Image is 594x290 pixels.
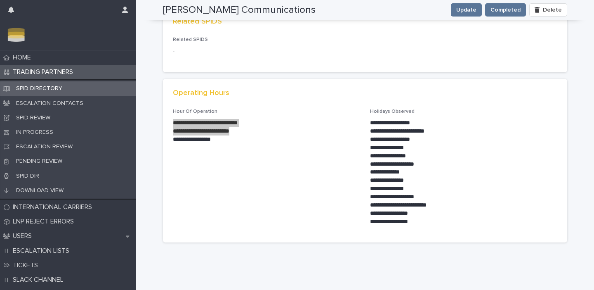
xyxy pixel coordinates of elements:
button: Delete [529,3,567,17]
p: DOWNLOAD VIEW [9,187,70,195]
p: SLACK CHANNEL [9,276,70,284]
p: PENDING REVIEW [9,157,69,165]
span: Update [456,6,476,14]
p: TICKETS [9,261,45,269]
p: SPID DIRECTORY [9,85,69,93]
span: Delete [543,7,562,13]
p: TRADING PARTNERS [9,68,80,76]
span: Holidays Observed [370,109,415,114]
p: ESCALATION CONTACTS [9,100,90,107]
button: Update [451,3,482,17]
img: 8jvmU2ehTfO3R9mICSci [7,27,26,43]
p: ESCALATION REVIEW [9,143,79,151]
p: HOME [9,54,38,62]
h2: Related SPIDS [173,17,222,26]
p: INTERNATIONAL CARRIERS [9,203,99,211]
button: Completed [485,3,526,17]
p: LNP REJECT ERRORS [9,218,80,226]
p: SPID REVIEW [9,114,57,122]
span: Related SPIDS [173,37,208,42]
p: - [173,48,174,56]
p: SPID DIR [9,172,46,180]
span: Completed [490,6,521,14]
span: Hour Of Operation [173,109,217,114]
p: ESCALATION LISTS [9,247,76,255]
p: USERS [9,232,38,240]
p: IN PROGRESS [9,128,60,136]
h2: [PERSON_NAME] Communications [163,4,316,16]
h2: Operating Hours [173,89,229,98]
